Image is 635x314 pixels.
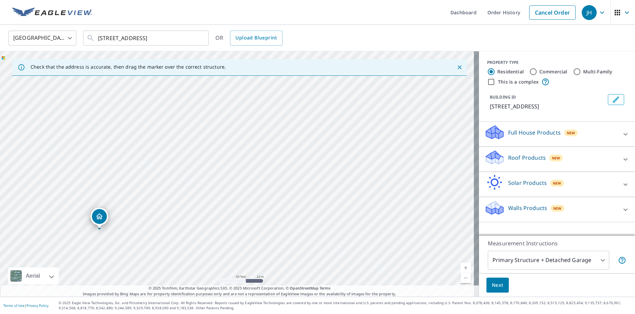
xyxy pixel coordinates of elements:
[553,180,561,186] span: New
[12,7,92,18] img: EV Logo
[24,267,42,284] div: Aerial
[553,206,562,211] span: New
[492,281,503,290] span: Next
[484,124,630,144] div: Full House ProductsNew
[508,179,547,187] p: Solar Products
[582,5,597,20] div: JH
[455,63,464,72] button: Close
[230,31,282,46] a: Upload Blueprint
[488,239,626,247] p: Measurement Instructions
[508,204,547,212] p: Walls Products
[461,273,471,283] a: Current Level 19, Zoom Out
[567,130,575,136] span: New
[487,59,627,66] div: PROPERTY TYPE
[552,155,560,161] span: New
[608,94,624,105] button: Edit building 1
[488,251,609,270] div: Primary Structure + Detached Garage
[31,64,226,70] p: Check that the address is accurate, then drag the marker over the correct structure.
[508,154,546,162] p: Roof Products
[149,285,331,291] span: © 2025 TomTom, Earthstar Geographics SIO, © 2025 Microsoft Corporation, ©
[490,94,516,100] p: BUILDING ID
[26,303,49,308] a: Privacy Policy
[484,200,630,219] div: Walls ProductsNew
[320,285,331,291] a: Terms
[59,300,632,311] p: © 2025 Eagle View Technologies, Inc. and Pictometry International Corp. All Rights Reserved. Repo...
[215,31,283,46] div: OR
[618,256,626,264] span: Your report will include the primary structure and a detached garage if one exists.
[3,303,49,308] p: |
[290,285,318,291] a: OpenStreetMap
[3,303,24,308] a: Terms of Use
[486,278,509,293] button: Next
[490,102,605,110] p: [STREET_ADDRESS]
[497,68,524,75] label: Residential
[8,29,76,48] div: [GEOGRAPHIC_DATA]
[484,150,630,169] div: Roof ProductsNew
[91,208,108,229] div: Dropped pin, building 1, Residential property, 42 Government Way Bonners Ferry, ID 83805
[98,29,195,48] input: Search by address or latitude-longitude
[529,5,576,20] a: Cancel Order
[539,68,567,75] label: Commercial
[508,128,561,137] p: Full House Products
[498,78,539,85] label: This is a complex
[235,34,277,42] span: Upload Blueprint
[461,263,471,273] a: Current Level 19, Zoom In
[583,68,613,75] label: Multi-Family
[8,267,59,284] div: Aerial
[484,175,630,194] div: Solar ProductsNew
